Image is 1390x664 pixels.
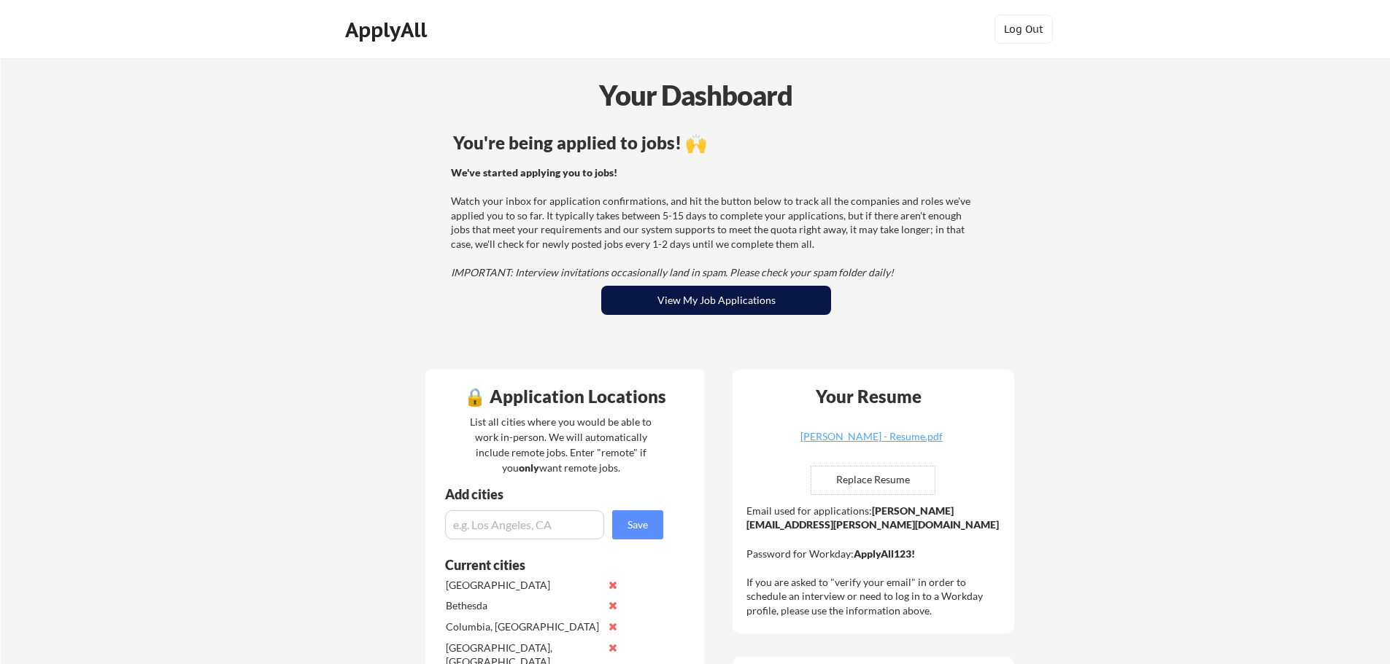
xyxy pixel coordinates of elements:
div: You're being applied to jobs! 🙌 [453,134,979,152]
strong: only [519,461,539,474]
div: Your Resume [796,388,941,405]
div: Email used for applications: Password for Workday: If you are asked to "verify your email" in ord... [746,504,1004,618]
strong: [PERSON_NAME][EMAIL_ADDRESS][PERSON_NAME][DOMAIN_NAME] [746,504,999,531]
em: IMPORTANT: Interview invitations occasionally land in spam. Please check your spam folder daily! [451,266,894,278]
div: Your Dashboard [1,74,1390,116]
div: ApplyAll [345,17,431,42]
div: [PERSON_NAME] - Resume.pdf [784,431,958,442]
button: Log Out [995,15,1053,44]
input: e.g. Los Angeles, CA [445,510,604,539]
button: Save [612,510,663,539]
div: [GEOGRAPHIC_DATA] [446,578,600,593]
strong: ApplyAll123! [854,547,915,560]
button: View My Job Applications [601,286,831,315]
strong: We've started applying you to jobs! [451,166,617,179]
div: Current cities [445,558,647,571]
div: 🔒 Application Locations [429,388,700,405]
div: Columbia, [GEOGRAPHIC_DATA] [446,620,600,634]
div: Watch your inbox for application confirmations, and hit the button below to track all the compani... [451,165,977,280]
a: [PERSON_NAME] - Resume.pdf [784,431,958,454]
div: Add cities [445,488,667,501]
div: Bethesda [446,598,600,613]
div: List all cities where you would be able to work in-person. We will automatically include remote j... [460,414,661,475]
